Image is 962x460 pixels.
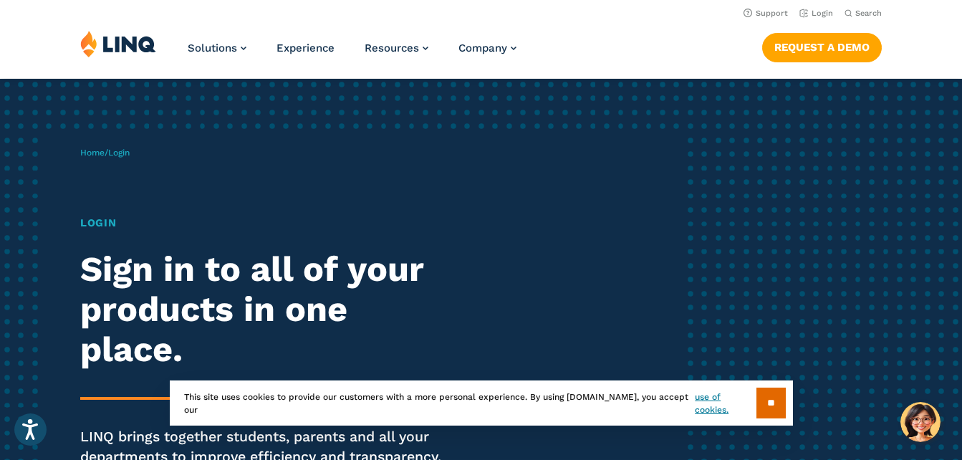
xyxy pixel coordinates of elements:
[365,42,419,54] span: Resources
[458,42,507,54] span: Company
[365,42,428,54] a: Resources
[80,148,105,158] a: Home
[188,42,237,54] span: Solutions
[80,148,130,158] span: /
[799,9,833,18] a: Login
[276,42,335,54] a: Experience
[762,30,882,62] nav: Button Navigation
[855,9,882,18] span: Search
[188,30,516,77] nav: Primary Navigation
[744,9,788,18] a: Support
[188,42,246,54] a: Solutions
[900,402,941,442] button: Hello, have a question? Let’s chat.
[80,30,156,57] img: LINQ | K‑12 Software
[845,8,882,19] button: Open Search Bar
[762,33,882,62] a: Request a Demo
[458,42,516,54] a: Company
[170,380,793,426] div: This site uses cookies to provide our customers with a more personal experience. By using [DOMAIN...
[80,215,451,231] h1: Login
[695,390,756,416] a: use of cookies.
[108,148,130,158] span: Login
[80,249,451,369] h2: Sign in to all of your products in one place.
